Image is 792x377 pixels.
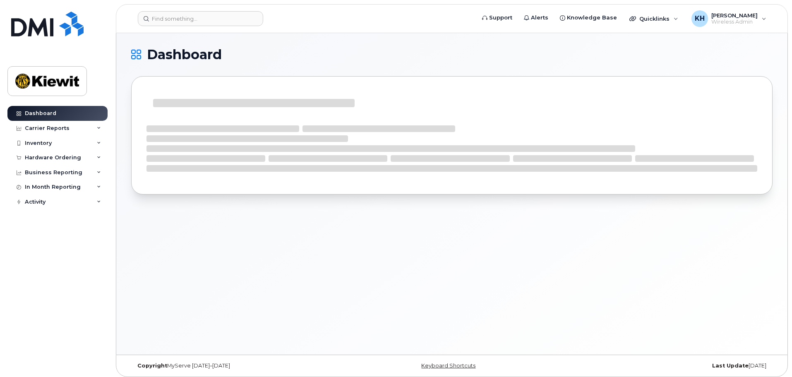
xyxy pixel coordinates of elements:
strong: Last Update [712,363,749,369]
div: MyServe [DATE]–[DATE] [131,363,345,369]
a: Keyboard Shortcuts [421,363,475,369]
strong: Copyright [137,363,167,369]
div: [DATE] [559,363,773,369]
span: Dashboard [147,48,222,61]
